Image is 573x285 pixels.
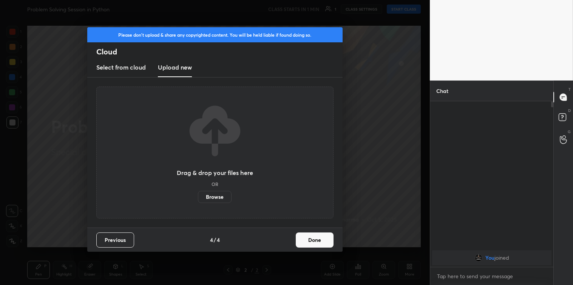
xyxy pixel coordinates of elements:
h4: 4 [210,236,213,244]
h3: Drag & drop your files here [177,170,253,176]
h4: / [214,236,216,244]
button: Done [296,232,334,248]
h5: OR [212,182,218,186]
p: Chat [430,81,454,101]
h3: Upload new [158,63,192,72]
div: Please don't upload & share any copyrighted content. You will be held liable if found doing so. [87,27,343,42]
span: You [485,255,494,261]
p: D [568,108,571,113]
p: T [568,87,571,92]
button: Previous [96,232,134,248]
img: e60519a4c4f740609fbc41148676dd3d.jpg [474,254,482,262]
h4: 4 [217,236,220,244]
p: G [568,129,571,135]
span: joined [494,255,509,261]
h3: Select from cloud [96,63,146,72]
h2: Cloud [96,47,343,57]
div: grid [430,249,553,267]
